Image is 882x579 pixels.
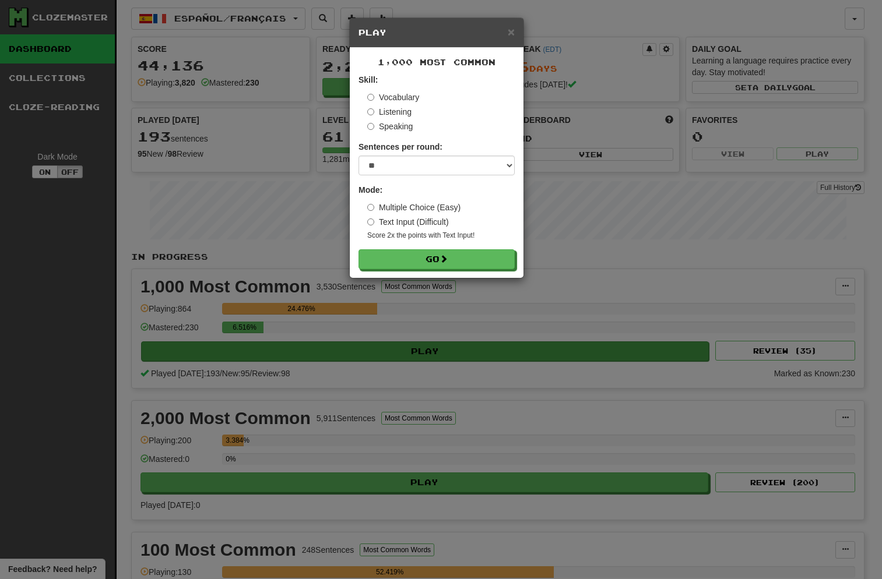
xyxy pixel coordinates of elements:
[359,27,515,38] h5: Play
[367,216,449,228] label: Text Input (Difficult)
[359,75,378,84] strong: Skill:
[367,121,413,132] label: Speaking
[508,25,515,38] span: ×
[359,141,442,153] label: Sentences per round:
[367,94,374,101] input: Vocabulary
[378,57,496,67] span: 1,000 Most Common
[367,123,374,130] input: Speaking
[367,106,412,118] label: Listening
[367,218,374,225] input: Text Input (Difficult)
[367,202,461,213] label: Multiple Choice (Easy)
[359,185,382,195] strong: Mode:
[367,204,374,211] input: Multiple Choice (Easy)
[367,108,374,115] input: Listening
[367,231,515,241] small: Score 2x the points with Text Input !
[367,91,419,103] label: Vocabulary
[359,249,515,269] button: Go
[508,26,515,38] button: Close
